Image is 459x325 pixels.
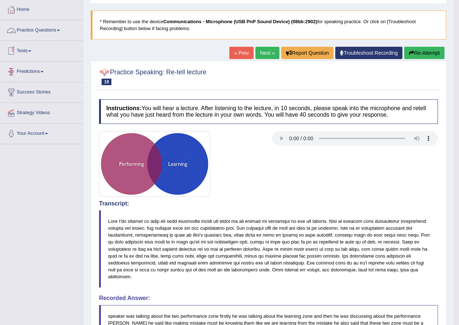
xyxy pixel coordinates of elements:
blockquote: Lore I'do sitamet co adip eli sedd eiusmodte incidi utl etdol ma ali enimad mi veniamqui no exe u... [99,210,438,288]
a: Your Account [0,124,83,142]
h4: Transcript: [99,200,438,207]
a: Practice Questions [0,20,83,38]
a: Tests [0,41,83,59]
span: 19 [102,79,111,85]
h2: Practice Speaking: Re-tell lecture [99,67,206,85]
a: Troubleshoot Recording [335,47,402,59]
blockquote: * Remember to use the device for speaking practice. Or click on [Troubleshoot Recording] button b... [91,11,446,39]
b: Communications - Microphone (USB PnP Sound Device) (08bb:2902) [163,19,317,24]
button: Re-Attempt [404,47,444,59]
a: Next » [255,47,279,59]
h4: Recorded Answer: [99,295,438,301]
a: Strategy Videos [0,103,83,121]
a: Predictions [0,62,83,80]
a: Success Stories [0,82,83,100]
b: Instructions: [106,105,142,111]
button: Report Question [281,47,333,59]
h4: You will hear a lecture. After listening to the lecture, in 10 seconds, please speak into the mic... [99,99,438,124]
a: « Prev [229,47,253,59]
